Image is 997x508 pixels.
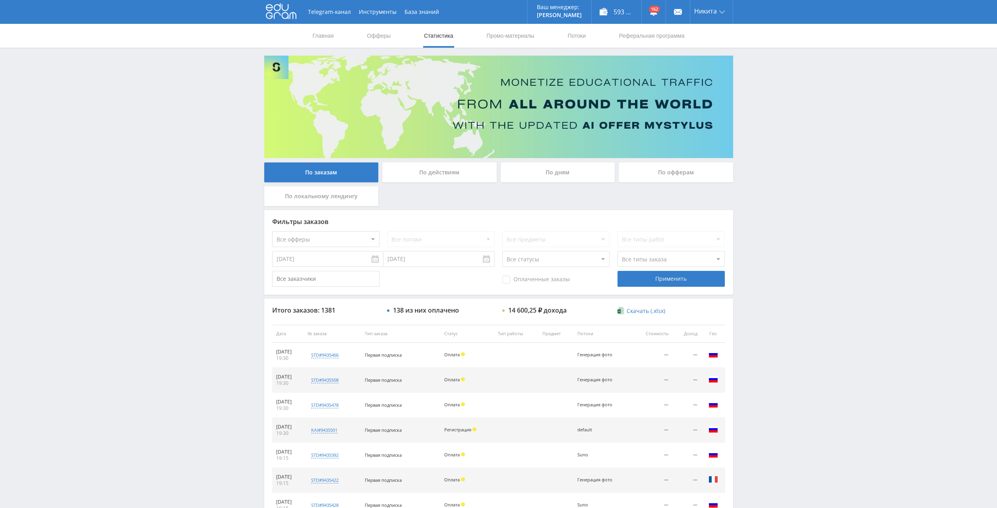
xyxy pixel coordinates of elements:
a: Главная [312,24,335,48]
div: По дням [501,162,615,182]
a: Потоки [567,24,587,48]
a: Статистика [423,24,454,48]
input: Все заказчики [272,271,379,287]
p: Ваш менеджер: [537,4,582,10]
div: По действиям [382,162,497,182]
a: Реферальная программа [618,24,685,48]
a: Офферы [366,24,392,48]
img: Banner [264,56,733,158]
div: Фильтры заказов [272,218,725,225]
div: По заказам [264,162,379,182]
p: [PERSON_NAME] [537,12,582,18]
div: Применить [618,271,725,287]
a: Промо-материалы [486,24,535,48]
div: По локальному лендингу [264,186,379,206]
div: По офферам [619,162,733,182]
span: Оплаченные заказы [502,276,570,284]
span: Никита [694,8,717,14]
